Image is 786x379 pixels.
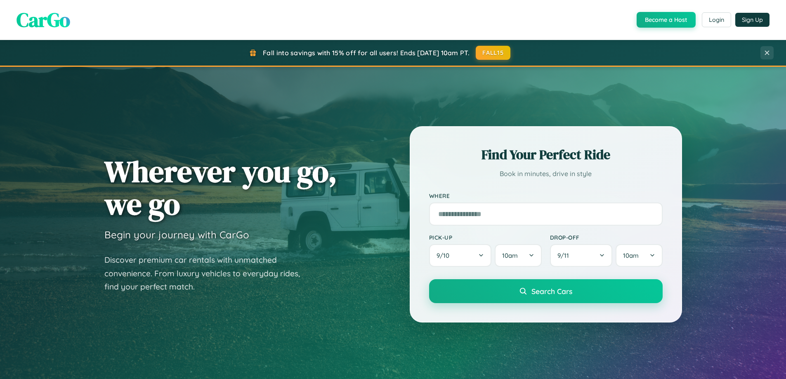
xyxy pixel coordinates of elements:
[637,12,696,28] button: Become a Host
[702,12,731,27] button: Login
[104,253,311,294] p: Discover premium car rentals with unmatched convenience. From luxury vehicles to everyday rides, ...
[550,244,613,267] button: 9/11
[104,155,337,220] h1: Wherever you go, we go
[616,244,662,267] button: 10am
[502,252,518,259] span: 10am
[735,13,769,27] button: Sign Up
[429,192,663,199] label: Where
[623,252,639,259] span: 10am
[437,252,453,259] span: 9 / 10
[263,49,470,57] span: Fall into savings with 15% off for all users! Ends [DATE] 10am PT.
[429,146,663,164] h2: Find Your Perfect Ride
[429,168,663,180] p: Book in minutes, drive in style
[429,234,542,241] label: Pick-up
[550,234,663,241] label: Drop-off
[531,287,572,296] span: Search Cars
[429,279,663,303] button: Search Cars
[495,244,541,267] button: 10am
[476,46,510,60] button: FALL15
[17,6,70,33] span: CarGo
[557,252,573,259] span: 9 / 11
[429,244,492,267] button: 9/10
[104,228,249,241] h3: Begin your journey with CarGo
